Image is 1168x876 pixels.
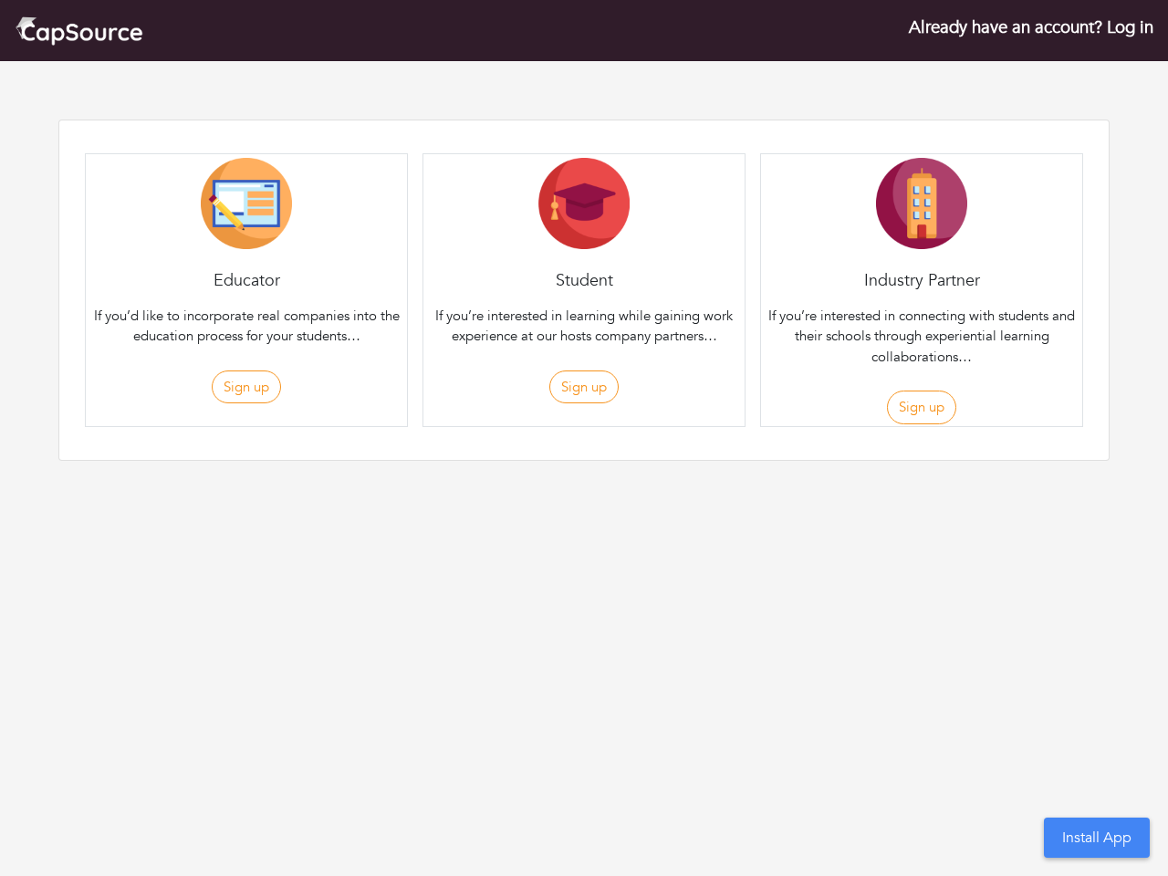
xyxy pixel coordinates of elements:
[887,391,956,424] button: Sign up
[765,306,1079,368] p: If you’re interested in connecting with students and their schools through experiential learning ...
[876,158,967,249] img: Company-Icon-7f8a26afd1715722aa5ae9dc11300c11ceeb4d32eda0db0d61c21d11b95ecac6.png
[549,370,619,404] button: Sign up
[427,306,741,347] p: If you’re interested in learning while gaining work experience at our hosts company partners…
[89,306,403,347] p: If you’d like to incorporate real companies into the education process for your students…
[538,158,630,249] img: Student-Icon-6b6867cbad302adf8029cb3ecf392088beec6a544309a027beb5b4b4576828a8.png
[15,15,143,47] img: cap_logo.png
[201,158,292,249] img: Educator-Icon-31d5a1e457ca3f5474c6b92ab10a5d5101c9f8fbafba7b88091835f1a8db102f.png
[909,16,1153,39] a: Already have an account? Log in
[212,370,281,404] button: Sign up
[761,271,1082,291] h4: Industry Partner
[423,271,745,291] h4: Student
[86,271,407,291] h4: Educator
[1044,818,1150,858] button: Install App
